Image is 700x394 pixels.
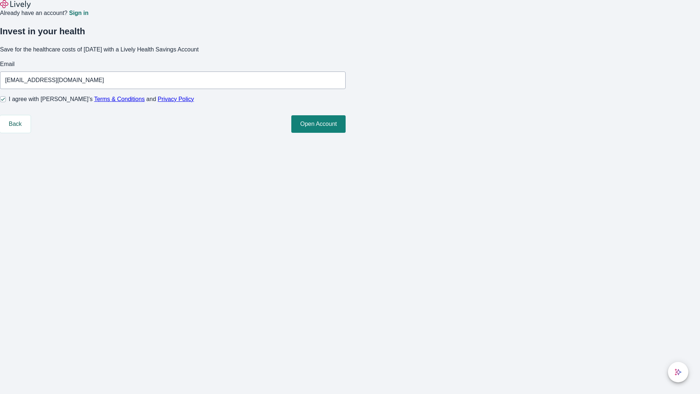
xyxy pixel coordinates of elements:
button: chat [668,362,688,382]
button: Open Account [291,115,346,133]
a: Privacy Policy [158,96,194,102]
svg: Lively AI Assistant [674,368,682,376]
span: I agree with [PERSON_NAME]’s and [9,95,194,104]
a: Terms & Conditions [94,96,145,102]
a: Sign in [69,10,88,16]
